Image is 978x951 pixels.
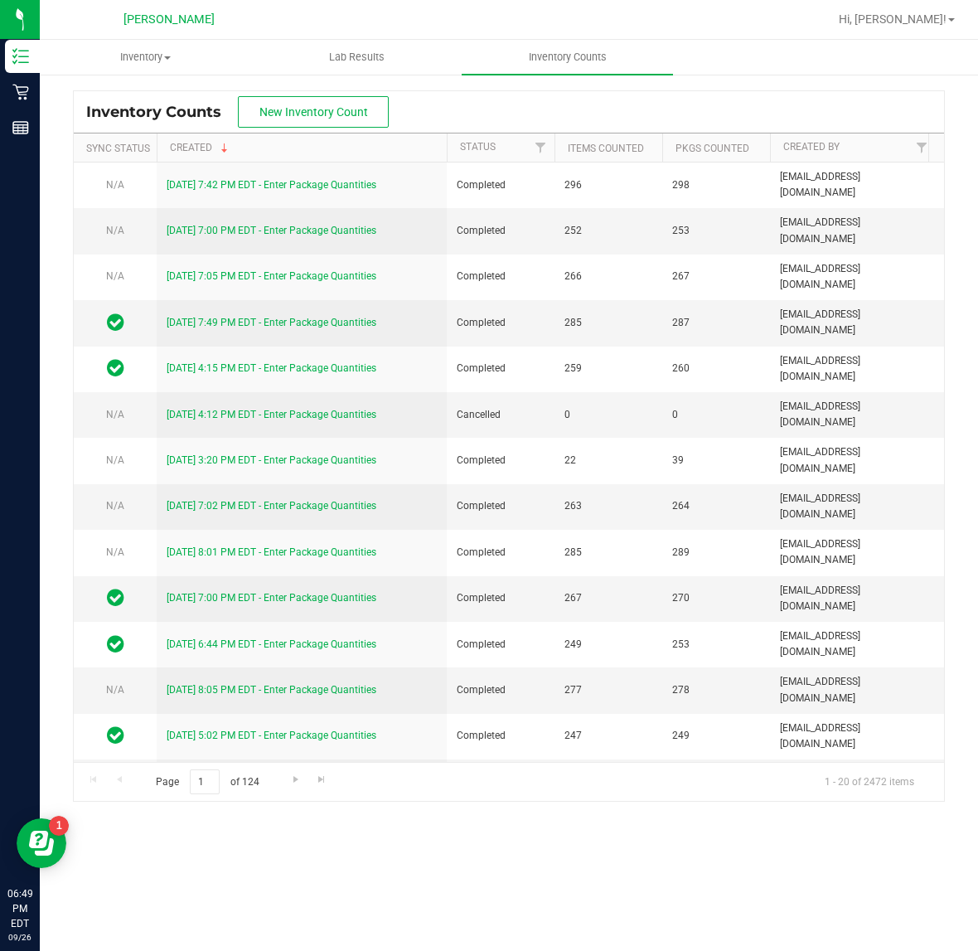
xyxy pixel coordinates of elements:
span: 264 [672,498,760,514]
span: In Sync [107,586,124,609]
span: [PERSON_NAME] [123,12,215,27]
span: 1 - 20 of 2472 items [811,769,927,794]
a: Inventory Counts [462,40,673,75]
a: [DATE] 5:02 PM EDT - Enter Package Quantities [167,730,376,741]
span: In Sync [107,724,124,747]
a: [DATE] 8:05 PM EDT - Enter Package Quantities [167,684,376,696]
a: Inventory [40,40,251,75]
span: Completed [457,453,545,468]
span: 298 [672,177,760,193]
span: 287 [672,315,760,331]
span: In Sync [107,633,124,656]
iframe: Resource center [17,818,66,868]
a: Lab Results [251,40,462,75]
span: In Sync [107,357,124,380]
span: [EMAIL_ADDRESS][DOMAIN_NAME] [780,674,926,706]
span: Completed [457,269,545,284]
span: 253 [672,637,760,653]
a: [DATE] 4:15 PM EDT - Enter Package Quantities [167,362,376,374]
span: [EMAIL_ADDRESS][DOMAIN_NAME] [780,307,926,338]
a: [DATE] 7:49 PM EDT - Enter Package Quantities [167,317,376,328]
span: Inventory Counts [506,50,629,65]
span: Completed [457,545,545,560]
a: [DATE] 7:00 PM EDT - Enter Package Quantities [167,592,376,604]
span: Completed [457,682,545,698]
span: 270 [672,590,760,606]
span: 278 [672,682,760,698]
a: [DATE] 7:42 PM EDT - Enter Package Quantities [167,179,376,191]
a: Filter [908,133,936,162]
span: Completed [457,728,545,744]
a: [DATE] 7:00 PM EDT - Enter Package Quantities [167,225,376,236]
span: N/A [106,546,124,558]
span: Lab Results [307,50,407,65]
span: [EMAIL_ADDRESS][DOMAIN_NAME] [780,721,926,752]
inline-svg: Reports [12,119,29,136]
span: N/A [106,500,124,512]
span: 22 [564,453,652,468]
span: N/A [106,409,124,420]
span: [EMAIL_ADDRESS][DOMAIN_NAME] [780,399,926,430]
span: 277 [564,682,652,698]
span: 259 [564,361,652,376]
span: 0 [564,407,652,423]
inline-svg: Inventory [12,48,29,65]
a: Created [170,142,231,153]
span: 247 [564,728,652,744]
span: Hi, [PERSON_NAME]! [839,12,947,26]
a: Created By [783,141,840,153]
a: Filter [527,133,554,162]
span: Inventory [41,50,250,65]
p: 06:49 PM EDT [7,886,32,931]
span: 263 [564,498,652,514]
span: [EMAIL_ADDRESS][DOMAIN_NAME] [780,261,926,293]
button: New Inventory Count [238,96,389,128]
span: [EMAIL_ADDRESS][DOMAIN_NAME] [780,169,926,201]
span: 296 [564,177,652,193]
span: [EMAIL_ADDRESS][DOMAIN_NAME] [780,215,926,246]
span: N/A [106,179,124,191]
a: [DATE] 4:12 PM EDT - Enter Package Quantities [167,409,376,420]
a: Pkgs Counted [675,143,749,154]
a: [DATE] 6:44 PM EDT - Enter Package Quantities [167,638,376,650]
span: Completed [457,315,545,331]
span: In Sync [107,311,124,334]
inline-svg: Retail [12,84,29,100]
a: Status [460,141,496,153]
span: [EMAIL_ADDRESS][DOMAIN_NAME] [780,353,926,385]
span: Completed [457,590,545,606]
span: Completed [457,361,545,376]
a: Sync Status [86,143,150,154]
span: [EMAIL_ADDRESS][DOMAIN_NAME] [780,491,926,522]
span: Completed [457,223,545,239]
span: 252 [564,223,652,239]
span: 253 [672,223,760,239]
a: [DATE] 8:01 PM EDT - Enter Package Quantities [167,546,376,558]
span: 285 [564,315,652,331]
span: 260 [672,361,760,376]
a: Go to the next page [283,769,307,792]
span: 39 [672,453,760,468]
span: Inventory Counts [86,103,238,121]
span: 249 [564,637,652,653]
span: 267 [672,269,760,284]
iframe: Resource center unread badge [49,816,69,836]
span: [EMAIL_ADDRESS][DOMAIN_NAME] [780,444,926,476]
a: Items Counted [568,143,644,154]
span: 266 [564,269,652,284]
span: N/A [106,454,124,466]
span: Completed [457,637,545,653]
span: Completed [457,177,545,193]
span: Completed [457,498,545,514]
a: [DATE] 3:20 PM EDT - Enter Package Quantities [167,454,376,466]
span: 0 [672,407,760,423]
span: [EMAIL_ADDRESS][DOMAIN_NAME] [780,628,926,660]
span: New Inventory Count [259,105,368,119]
span: 267 [564,590,652,606]
span: N/A [106,684,124,696]
input: 1 [190,769,220,795]
a: [DATE] 7:05 PM EDT - Enter Package Quantities [167,270,376,282]
span: 289 [672,545,760,560]
a: Go to the last page [310,769,334,792]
